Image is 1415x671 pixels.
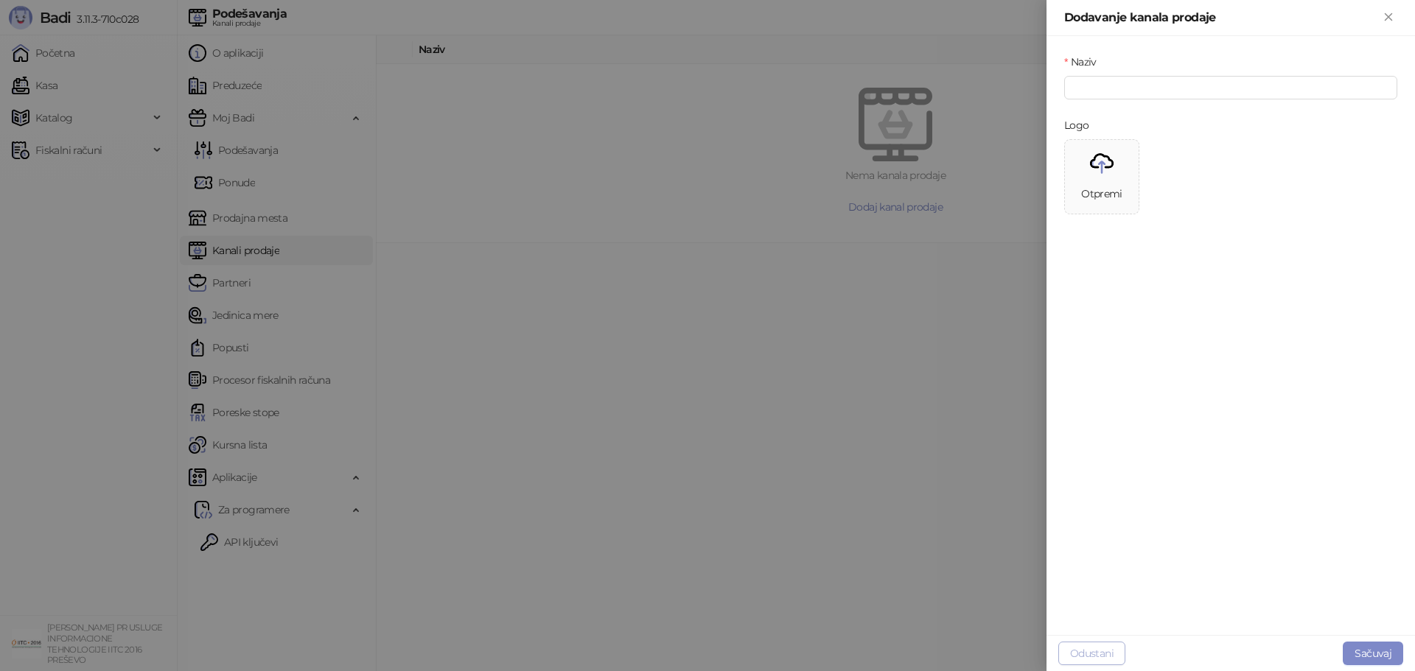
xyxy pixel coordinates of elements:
div: Otpremi [1081,186,1122,202]
button: Sačuvaj [1343,642,1403,665]
input: Naziv [1064,76,1397,99]
label: Naziv [1064,54,1105,70]
button: Odustani [1058,642,1125,665]
button: Zatvori [1380,9,1397,27]
label: Logo [1064,117,1098,133]
div: Dodavanje kanala prodaje [1064,9,1380,27]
